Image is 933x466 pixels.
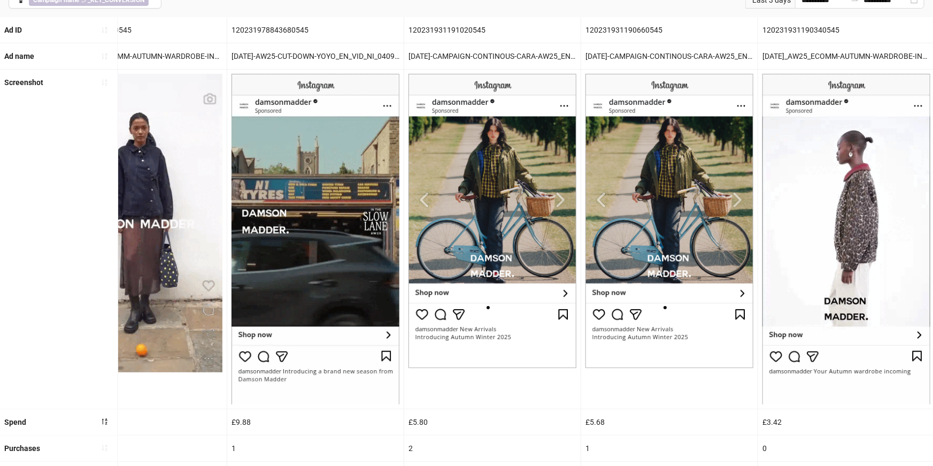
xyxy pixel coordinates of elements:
[50,436,227,461] div: 5
[581,409,758,435] div: £5.68
[408,74,576,368] img: Screenshot 120231931191020545
[101,418,109,425] span: sort-descending
[101,444,109,452] span: sort-ascending
[50,409,227,435] div: £30.01
[101,52,109,60] span: sort-ascending
[581,43,758,69] div: [DATE]-CAMPAIGN-CONTINOUS-CARA-AW25_EN_CAR_NI_05092025_F_CC_SC24_None_META_CONVERSION – Copy
[581,17,758,43] div: 120231931190660545
[227,43,404,69] div: [DATE]-AW25-CUT-DOWN-YOYO_EN_VID_NI_04092025_F_CC_SC24_None_META_CONVERSION – Copy
[227,409,404,435] div: £9.88
[50,17,227,43] div: 120231931191030545
[227,436,404,461] div: 1
[4,78,43,87] b: Screenshot
[4,418,26,426] b: Spend
[404,436,581,461] div: 2
[4,52,34,60] b: Ad name
[50,43,227,69] div: [DATE]_AW25_ECOMM-AUTUMN-WARDROBE-INCOMING_EN_VID_NI_05092025_F_CC_SC1_None_META_CONVERSION
[404,43,581,69] div: [DATE]-CAMPAIGN-CONTINOUS-CARA-AW25_EN_CAR_NI_05092025_F_CC_SC24_None_META_CONVERSION – Copy
[585,74,753,368] img: Screenshot 120231931190660545
[4,26,22,34] b: Ad ID
[232,74,399,404] img: Screenshot 120231978843680545
[101,79,109,86] span: sort-ascending
[581,436,758,461] div: 1
[404,17,581,43] div: 120231931191020545
[55,74,222,372] img: Screenshot 120231931191030545
[762,74,930,404] img: Screenshot 120231931190340545
[101,26,109,34] span: sort-ascending
[404,409,581,435] div: £5.80
[4,444,40,453] b: Purchases
[227,17,404,43] div: 120231978843680545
